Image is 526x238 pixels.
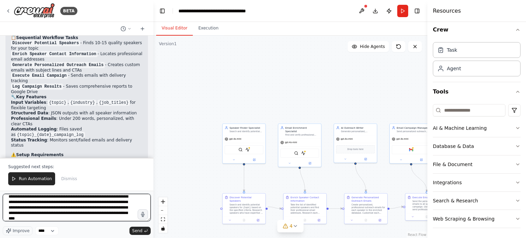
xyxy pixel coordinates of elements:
[159,224,167,233] button: toggle interactivity
[11,138,47,142] strong: Status Tracking
[16,152,64,157] strong: Setup Requirements
[118,25,134,33] button: Switch to previous chat
[11,116,142,127] li: : Under 200 words, personalized, with clear CTAs
[252,218,264,222] button: Open in side panel
[348,41,389,52] button: Hide Agents
[138,209,148,220] button: Click to speak your automation idea
[245,158,264,162] button: Open in side panel
[16,95,47,99] strong: Key Features
[11,51,98,57] code: Enrich Speaker Contact Information
[60,7,77,15] div: BETA
[159,206,167,215] button: zoom out
[396,138,408,140] span: gpt-4o-mini
[69,100,96,106] code: {industry}
[290,223,293,229] span: 4
[433,174,521,191] button: Integrations
[132,228,142,234] span: Send
[344,193,388,224] div: Generate Personalized Outreach EmailsCreate personalized, professional outreach emails for each s...
[433,210,521,228] button: Web Scraping & Browsing
[193,21,224,36] button: Execution
[341,130,375,133] div: Generate personalized, professional outreach emails for each speaker that are engaging, respectfu...
[298,218,312,222] button: No output available
[238,148,242,152] img: SerperDevTool
[11,95,142,100] h2: 🔧
[16,35,78,40] strong: Sequential Workflow Tasks
[159,197,167,206] button: zoom in
[13,228,29,234] span: Improve
[433,125,487,131] div: AI & Machine Learning
[3,226,33,235] button: Improve
[285,126,319,133] div: Email Enrichment Specialist
[11,127,142,138] li: : Files saved as
[246,148,250,152] img: ScrapegraphScrapeTool
[447,47,457,53] div: Task
[11,35,142,41] h2: 📋
[433,39,521,82] div: Crew
[159,41,177,47] div: Version 1
[11,62,142,73] li: - Creates custom emails with subject lines and CTAs
[11,100,142,111] li: : , , for flexible targeting
[412,6,422,16] button: Hide right sidebar
[11,84,63,90] code: Log Campaign Results
[178,8,255,14] nav: breadcrumb
[98,100,130,106] code: {job_titles}
[156,21,193,36] button: Visual Editor
[159,197,167,233] div: React Flow controls
[229,203,263,215] div: Search and identify potential speakers for {topic} based on the specified criteria. Research spea...
[433,192,521,210] button: Search & Research
[397,126,430,129] div: Email Campaign Manager
[8,172,55,185] button: Run Automation
[359,218,373,222] button: No output available
[334,124,377,163] div: AI Outreach WriterGenerate personalized, professional outreach emails for each speaker that are e...
[48,100,67,106] code: {topic}
[300,161,320,165] button: Open in side panel
[11,84,142,95] li: - Saves comprehensive reports to Google Drive
[137,25,148,33] button: Start a new chat
[351,203,385,215] div: Create personalized, professional outreach emails for each speaker in the enriched database. Cust...
[11,73,68,79] code: Execute Email Campaign
[222,124,266,164] div: Speaker Finder SpecialistSearch and identify potential speakers for {topic} conferences and event...
[11,51,142,62] li: - Locates professional email addresses
[129,227,151,235] button: Send
[11,73,142,84] li: - Sends emails with delivery tracking
[389,124,433,164] div: Email Campaign ManagerSend personalized outreach emails to speakers automatically and track deliv...
[351,196,385,202] div: Generate Personalized Outreach Emails
[433,82,521,101] button: Tools
[354,164,368,191] g: Edge from 659874c5-7560-4534-8322-5b3c5c5c89a4 to cc0fc852-c2d0-4fee-9d34-27f8c23d442e
[14,3,55,18] img: Logo
[58,172,80,185] button: Dismiss
[409,165,428,191] g: Edge from 07d5ae0f-043d-4380-8d04-f94f57b5f590 to 96b42c58-e303-46ce-a876-7467ad8b06c7
[11,152,142,158] h2: ⚠️
[433,7,461,15] h4: Resources
[433,137,521,155] button: Database & Data
[11,62,105,68] code: Generate Personalized Outreach Emails
[290,196,324,202] div: Enrich Speaker Contact Information
[19,176,52,181] span: Run Automation
[329,207,342,210] g: Edge from ee6301b1-99d9-46d6-b512-77f57dce5d6f to cc0fc852-c2d0-4fee-9d34-27f8c23d442e
[285,141,297,144] span: gpt-4o-mini
[409,148,413,152] img: Gmail
[298,165,306,191] g: Edge from e15c9afe-6f0e-40c6-a1f6-c5e295a3717a to ee6301b1-99d9-46d6-b512-77f57dce5d6f
[433,179,462,186] div: Integrations
[397,130,430,133] div: Send personalized outreach emails to speakers automatically and track delivery status, responses,...
[11,40,142,51] li: - Finds 10-15 quality speakers for your topic
[11,40,80,46] code: Discover Potential Speakers
[290,203,324,215] div: Take the list of identified potential speakers and find their professional email addresses. Resea...
[294,151,298,155] img: SerperDevTool
[447,65,461,72] div: Agent
[433,20,521,39] button: Crew
[347,148,363,151] span: Drop tools here
[433,119,521,137] button: AI & Machine Learning
[61,176,77,181] span: Dismiss
[158,6,167,16] button: Hide left sidebar
[433,215,494,222] div: Web Scraping & Browsing
[433,155,521,173] button: File & Document
[433,197,478,204] div: Search & Research
[433,101,521,234] div: Tools
[11,138,142,148] li: : Monitors sent/failed emails and delivery status
[229,196,263,202] div: Discover Potential Speakers
[159,215,167,224] button: fit view
[229,126,263,129] div: Speaker Finder Specialist
[408,233,426,237] a: React Flow attribution
[283,193,327,224] div: Enrich Speaker Contact InformationTake the list of identified potential speakers and find their p...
